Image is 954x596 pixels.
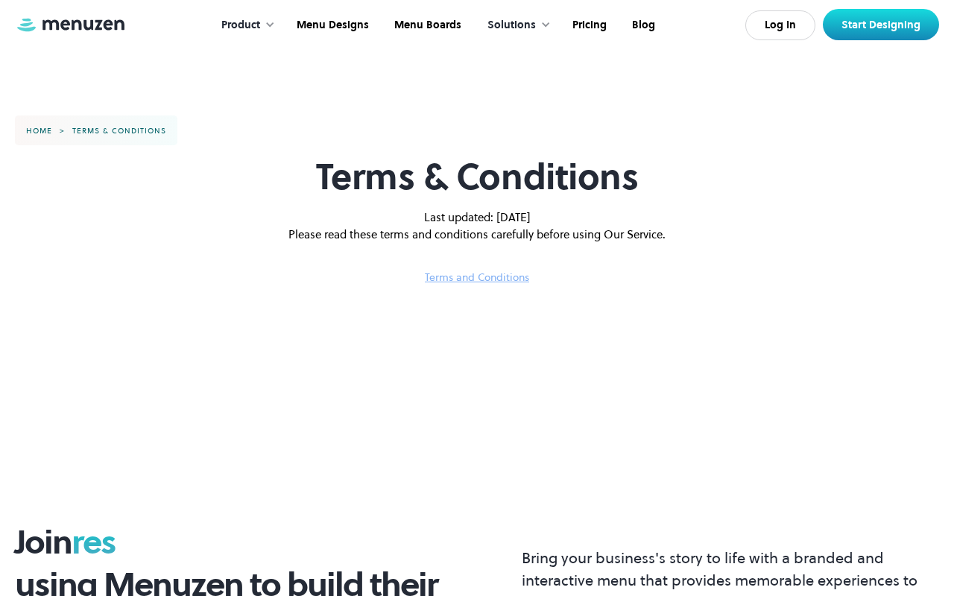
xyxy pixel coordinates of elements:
[618,2,666,48] a: Blog
[473,2,558,48] div: Solutions
[282,2,380,48] a: Menu Designs
[487,17,536,34] div: Solutions
[288,226,666,243] p: Please read these terms and conditions carefully before using Our Service.
[380,2,473,48] a: Menu Boards
[206,2,282,48] div: Product
[745,10,815,40] a: Log In
[288,209,666,226] p: Last updated: [DATE]
[558,2,618,48] a: Pricing
[823,9,939,40] a: Start Designing
[425,270,529,285] a: Terms and Conditions
[22,127,56,136] a: home
[288,156,666,197] h1: Terms & Conditions
[221,17,260,34] div: Product
[69,127,170,136] a: terms & conditions
[72,519,116,565] span: res
[15,521,455,563] h3: Join
[56,127,69,136] div: >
